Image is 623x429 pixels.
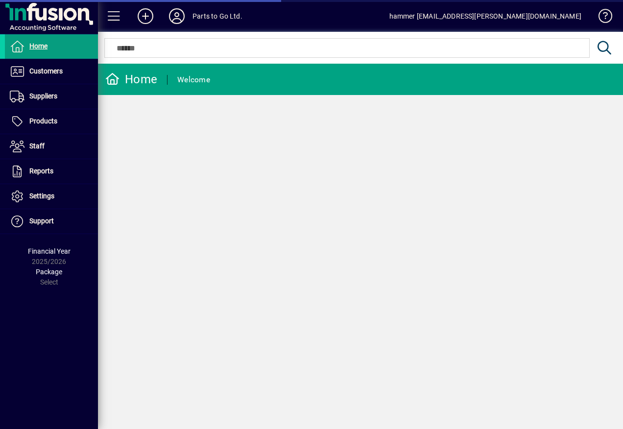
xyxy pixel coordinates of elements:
[28,247,71,255] span: Financial Year
[161,7,192,25] button: Profile
[177,72,210,88] div: Welcome
[36,268,62,276] span: Package
[5,59,98,84] a: Customers
[5,209,98,234] a: Support
[29,67,63,75] span: Customers
[105,71,157,87] div: Home
[29,167,53,175] span: Reports
[5,84,98,109] a: Suppliers
[29,92,57,100] span: Suppliers
[389,8,581,24] div: hammer [EMAIL_ADDRESS][PERSON_NAME][DOMAIN_NAME]
[29,117,57,125] span: Products
[5,159,98,184] a: Reports
[29,192,54,200] span: Settings
[29,42,48,50] span: Home
[29,142,45,150] span: Staff
[5,109,98,134] a: Products
[130,7,161,25] button: Add
[5,184,98,209] a: Settings
[29,217,54,225] span: Support
[5,134,98,159] a: Staff
[192,8,242,24] div: Parts to Go Ltd.
[591,2,611,34] a: Knowledge Base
